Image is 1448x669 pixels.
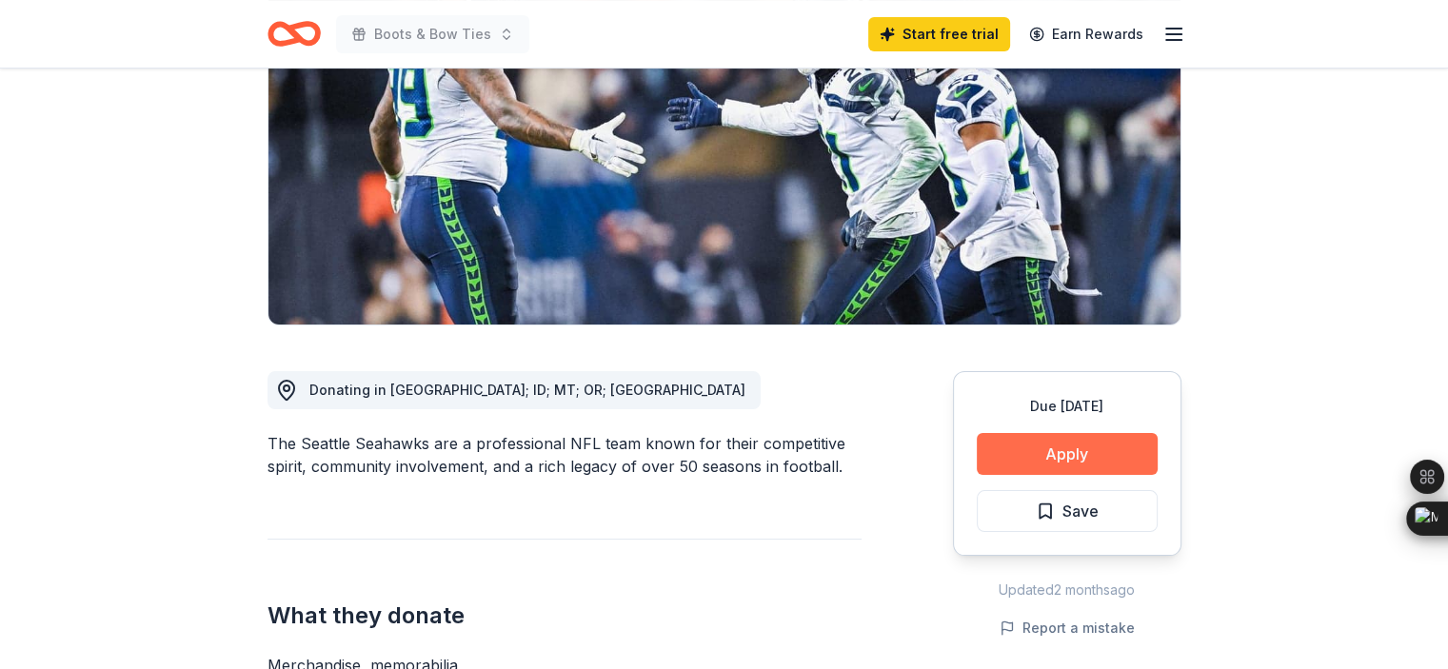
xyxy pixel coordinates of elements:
button: Apply [977,433,1158,475]
span: Donating in [GEOGRAPHIC_DATA]; ID; MT; OR; [GEOGRAPHIC_DATA] [309,382,745,398]
span: Save [1062,499,1099,523]
div: Due [DATE] [977,395,1158,418]
h2: What they donate [268,600,862,631]
div: The Seattle Seahawks are a professional NFL team known for their competitive spirit, community in... [268,432,862,478]
div: Updated 2 months ago [953,579,1181,601]
button: Boots & Bow Ties [336,15,529,53]
button: Save [977,490,1158,532]
a: Start free trial [868,17,1010,51]
a: Home [268,11,321,56]
span: Boots & Bow Ties [374,23,491,46]
a: Earn Rewards [1018,17,1155,51]
button: Report a mistake [1000,617,1135,639]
